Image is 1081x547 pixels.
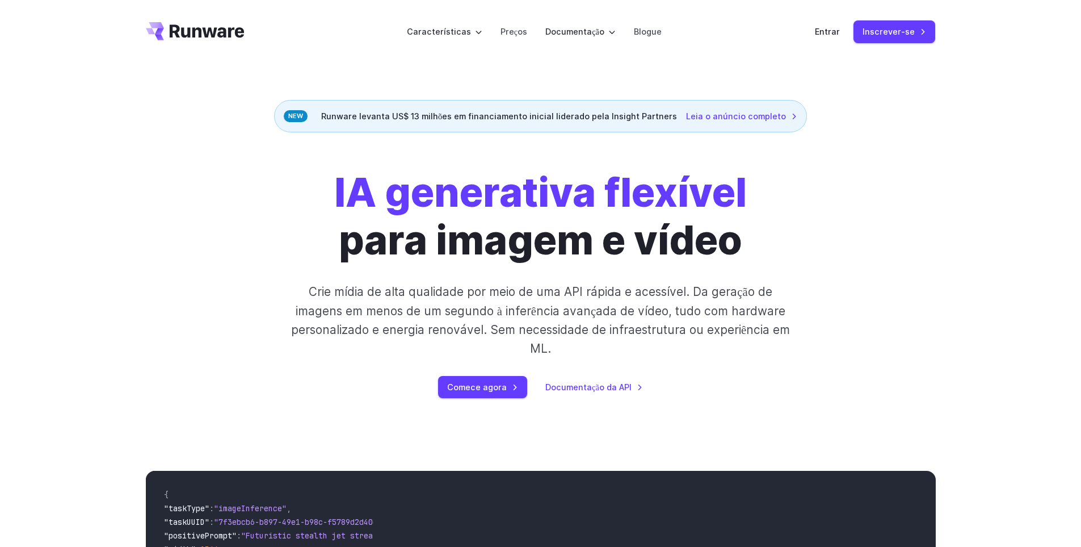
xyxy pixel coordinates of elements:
[214,503,287,513] span: "imageInference"
[334,168,747,216] font: IA generativa flexível
[815,25,840,38] a: Entrar
[237,531,241,541] span: :
[686,110,797,123] a: Leia o anúncio completo
[209,517,214,527] span: :
[241,531,654,541] span: "Futuristic stealth jet streaking through a neon-lit cityscape with glowing purple exhaust"
[545,381,643,394] a: Documentação da API
[863,27,915,36] font: Inscrever-se
[634,25,662,38] a: Blogue
[209,503,214,513] span: :
[438,376,527,398] a: Comece agora
[164,490,169,500] span: {
[164,503,209,513] span: "taskType"
[287,503,291,513] span: ,
[164,517,209,527] span: "taskUUID"
[853,20,935,43] a: Inscrever-se
[339,216,742,264] font: para imagem e vídeo
[500,27,527,36] font: Preços
[146,22,245,40] a: Vá para /
[164,531,237,541] span: "positivePrompt"
[634,27,662,36] font: Blogue
[500,25,527,38] a: Preços
[291,285,790,356] font: Crie mídia de alta qualidade por meio de uma API rápida e acessível. Da geração de imagens em men...
[214,517,386,527] span: "7f3ebcb6-b897-49e1-b98c-f5789d2d40d7"
[321,111,677,121] font: Runware levanta US$ 13 milhões em financiamento inicial liderado pela Insight Partners
[686,111,786,121] font: Leia o anúncio completo
[815,27,840,36] font: Entrar
[447,382,507,392] font: Comece agora
[545,27,604,36] font: Documentação
[545,382,632,392] font: Documentação da API
[407,27,471,36] font: Características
